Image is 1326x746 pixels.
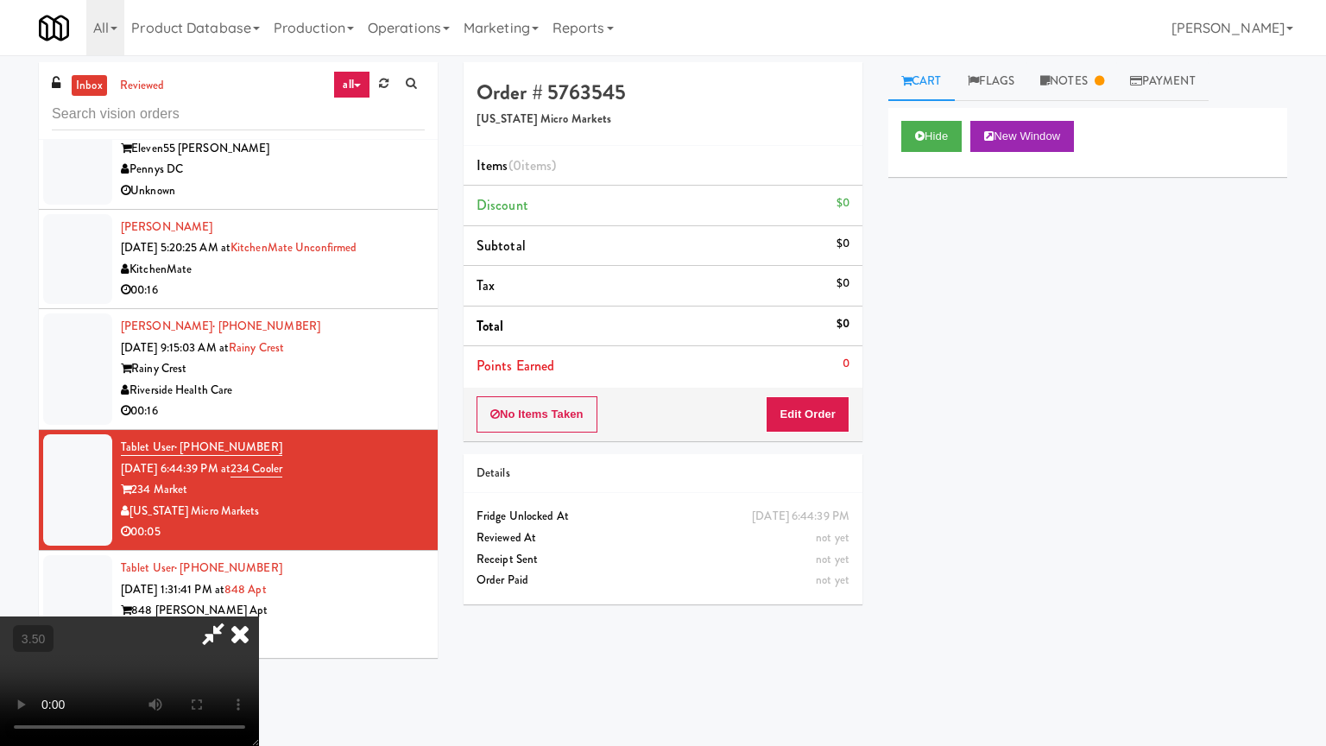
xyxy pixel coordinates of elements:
[477,275,495,295] span: Tax
[121,460,230,477] span: [DATE] 6:44:39 PM at
[39,89,438,210] li: Tablet User· [PHONE_NUMBER][DATE] 10:40:00 PM atEleven55 - PantryEleven55 [PERSON_NAME]Pennys DCU...
[121,358,425,380] div: Rainy Crest
[121,159,425,180] div: Pennys DC
[121,501,425,522] div: [US_STATE] Micro Markets
[39,309,438,430] li: [PERSON_NAME]· [PHONE_NUMBER][DATE] 9:15:03 AM atRainy CrestRainy CrestRiverside Health Care00:16
[121,401,425,422] div: 00:16
[121,479,425,501] div: 234 Market
[901,121,962,152] button: Hide
[477,113,849,126] h5: [US_STATE] Micro Markets
[230,239,357,256] a: KitchenMate Unconfirmed
[477,396,597,433] button: No Items Taken
[121,339,229,356] span: [DATE] 9:15:03 AM at
[174,439,282,455] span: · [PHONE_NUMBER]
[121,138,425,160] div: Eleven55 [PERSON_NAME]
[121,280,425,301] div: 00:16
[121,439,282,456] a: Tablet User· [PHONE_NUMBER]
[121,218,212,235] a: [PERSON_NAME]
[121,600,425,622] div: 848 [PERSON_NAME] Apt
[477,155,556,175] span: Items
[121,259,425,281] div: KitchenMate
[121,318,320,334] a: [PERSON_NAME]· [PHONE_NUMBER]
[477,236,526,256] span: Subtotal
[333,71,369,98] a: all
[121,522,425,543] div: 00:05
[39,210,438,309] li: [PERSON_NAME][DATE] 5:20:25 AM atKitchenMate UnconfirmedKitchenMate00:16
[174,559,282,576] span: · [PHONE_NUMBER]
[477,81,849,104] h4: Order # 5763545
[888,62,955,101] a: Cart
[508,155,557,175] span: (0 )
[477,506,849,528] div: Fridge Unlocked At
[837,273,849,294] div: $0
[477,528,849,549] div: Reviewed At
[521,155,552,175] ng-pluralize: items
[39,430,438,551] li: Tablet User· [PHONE_NUMBER][DATE] 6:44:39 PM at234 Cooler234 Market[US_STATE] Micro Markets00:05
[1117,62,1209,101] a: Payment
[121,622,425,643] div: A&A Vending
[477,356,554,376] span: Points Earned
[52,98,425,130] input: Search vision orders
[843,353,849,375] div: 0
[837,193,849,214] div: $0
[1027,62,1117,101] a: Notes
[39,551,438,672] li: Tablet User· [PHONE_NUMBER][DATE] 1:31:41 PM at848 Apt848 [PERSON_NAME] AptA&A Vending00:03
[121,581,224,597] span: [DATE] 1:31:41 PM at
[116,75,169,97] a: reviewed
[477,549,849,571] div: Receipt Sent
[121,380,425,401] div: Riverside Health Care
[955,62,1028,101] a: Flags
[816,529,849,546] span: not yet
[766,396,849,433] button: Edit Order
[970,121,1074,152] button: New Window
[121,642,425,664] div: 00:03
[837,313,849,335] div: $0
[477,195,528,215] span: Discount
[39,13,69,43] img: Micromart
[121,180,425,202] div: Unknown
[477,463,849,484] div: Details
[121,239,230,256] span: [DATE] 5:20:25 AM at
[121,559,282,576] a: Tablet User· [PHONE_NUMBER]
[816,551,849,567] span: not yet
[212,318,320,334] span: · [PHONE_NUMBER]
[816,572,849,588] span: not yet
[477,570,849,591] div: Order Paid
[837,233,849,255] div: $0
[230,460,282,477] a: 234 Cooler
[229,339,284,356] a: Rainy Crest
[752,506,849,528] div: [DATE] 6:44:39 PM
[477,316,504,336] span: Total
[72,75,107,97] a: inbox
[224,581,267,597] a: 848 Apt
